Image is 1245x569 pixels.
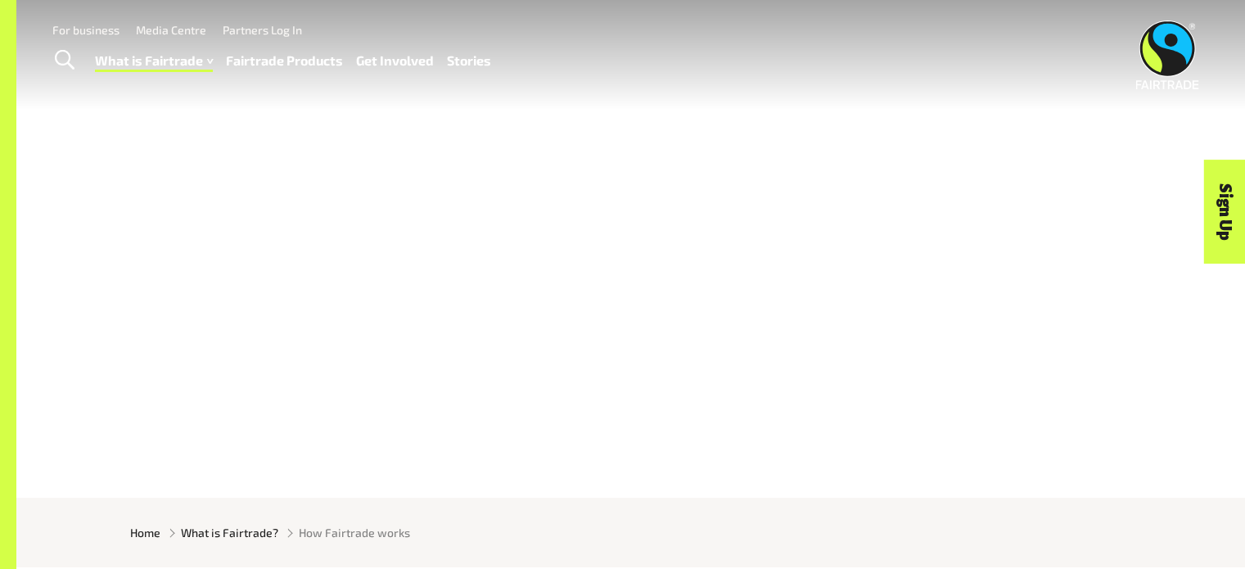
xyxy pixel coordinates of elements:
[136,23,206,37] a: Media Centre
[299,524,410,541] span: How Fairtrade works
[1136,20,1199,89] img: Fairtrade Australia New Zealand logo
[223,23,302,37] a: Partners Log In
[95,49,213,73] a: What is Fairtrade
[44,40,84,81] a: Toggle Search
[181,524,278,541] a: What is Fairtrade?
[52,23,120,37] a: For business
[447,49,491,73] a: Stories
[356,49,434,73] a: Get Involved
[226,49,343,73] a: Fairtrade Products
[130,524,160,541] a: Home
